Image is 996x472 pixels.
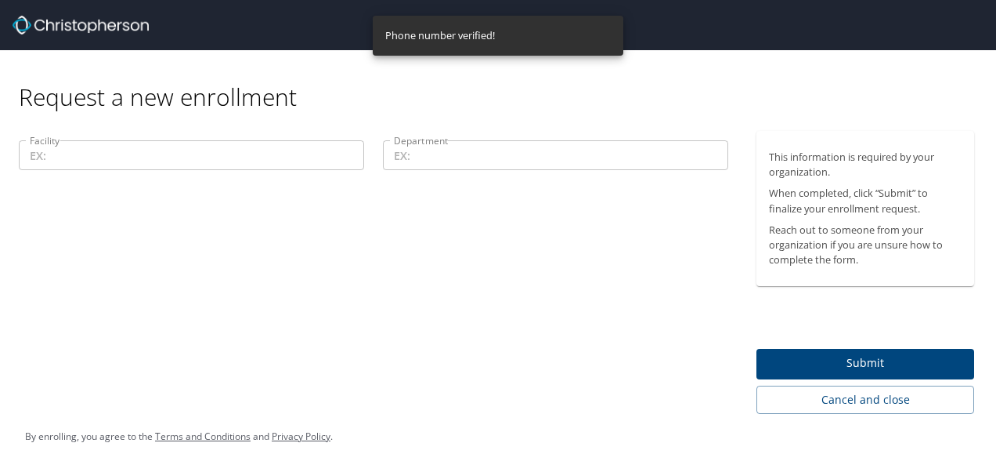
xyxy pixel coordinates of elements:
div: By enrolling, you agree to the and . [25,417,333,456]
p: This information is required by your organization. [769,150,962,180]
span: Cancel and close [769,390,962,410]
div: Phone number verified! [385,20,495,51]
a: Terms and Conditions [155,430,251,443]
img: cbt logo [13,16,149,34]
button: Cancel and close [756,386,974,415]
div: Request a new enrollment [19,50,987,112]
input: EX: [383,140,728,170]
p: When completed, click “Submit” to finalize your enrollment request. [769,186,962,216]
button: Submit [756,349,974,379]
p: Reach out to someone from your organization if you are unsure how to complete the form. [769,223,962,268]
span: Submit [769,354,962,373]
input: EX: [19,140,364,170]
a: Privacy Policy [272,430,330,443]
